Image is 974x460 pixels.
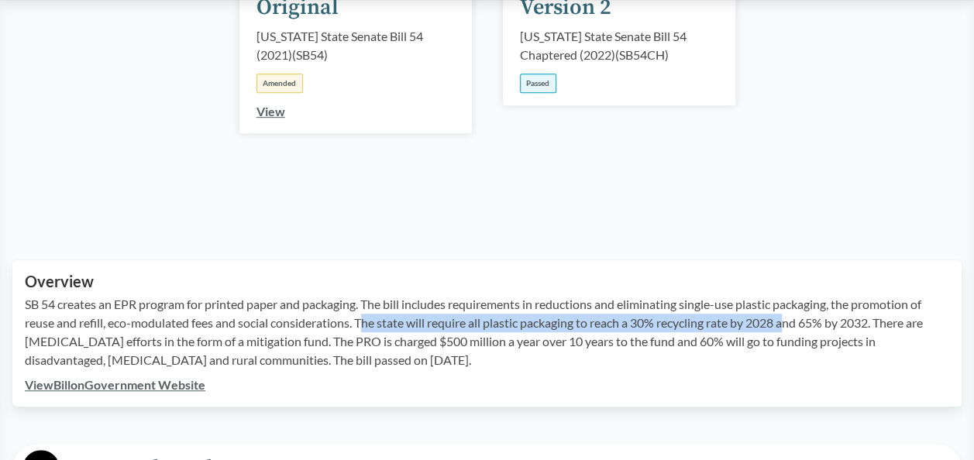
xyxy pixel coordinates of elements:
p: SB 54 creates an EPR program for printed paper and packaging. The bill includes requirements in r... [25,295,949,369]
a: View [256,104,285,118]
div: [US_STATE] State Senate Bill 54 (2021) ( SB54 ) [256,27,455,64]
div: [US_STATE] State Senate Bill 54 Chaptered (2022) ( SB54CH ) [520,27,718,64]
div: Amended [256,74,303,93]
h2: Overview [25,273,949,290]
div: Passed [520,74,556,93]
a: ViewBillonGovernment Website [25,377,205,392]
